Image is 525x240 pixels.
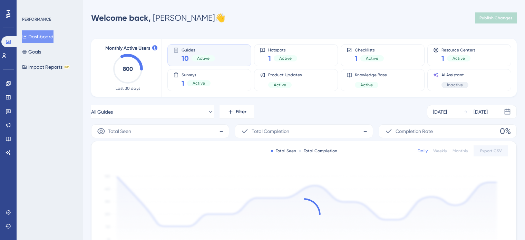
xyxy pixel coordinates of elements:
[108,127,131,135] span: Total Seen
[22,17,51,22] div: PERFORMANCE
[355,54,358,63] span: 1
[453,148,468,154] div: Monthly
[355,72,387,78] span: Knowledge Base
[105,44,150,52] span: Monthly Active Users
[236,108,246,116] span: Filter
[91,12,225,23] div: [PERSON_NAME] 👋
[219,126,223,137] span: -
[22,30,54,43] button: Dashboard
[91,13,151,23] span: Welcome back,
[220,105,254,119] button: Filter
[441,72,468,78] span: AI Assistant
[182,47,215,52] span: Guides
[197,56,210,61] span: Active
[474,145,508,156] button: Export CSV
[441,54,444,63] span: 1
[396,127,433,135] span: Completion Rate
[268,72,302,78] span: Product Updates
[441,47,475,52] span: Resource Centers
[268,54,271,63] span: 1
[252,127,289,135] span: Total Completion
[91,108,113,116] span: All Guides
[268,47,297,52] span: Hotspots
[279,56,292,61] span: Active
[500,126,511,137] span: 0%
[360,82,373,88] span: Active
[433,148,447,154] div: Weekly
[271,148,296,154] div: Total Seen
[299,148,337,154] div: Total Completion
[123,66,133,72] text: 800
[116,86,140,91] span: Last 30 days
[182,72,211,77] span: Surveys
[64,65,70,69] div: BETA
[193,80,205,86] span: Active
[475,12,517,23] button: Publish Changes
[182,78,184,88] span: 1
[433,108,447,116] div: [DATE]
[366,56,378,61] span: Active
[274,82,286,88] span: Active
[474,108,488,116] div: [DATE]
[22,46,41,58] button: Goals
[355,47,384,52] span: Checklists
[453,56,465,61] span: Active
[182,54,189,63] span: 10
[22,61,70,73] button: Impact ReportsBETA
[479,15,513,21] span: Publish Changes
[363,126,367,137] span: -
[447,82,463,88] span: Inactive
[480,148,502,154] span: Export CSV
[418,148,428,154] div: Daily
[91,105,214,119] button: All Guides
